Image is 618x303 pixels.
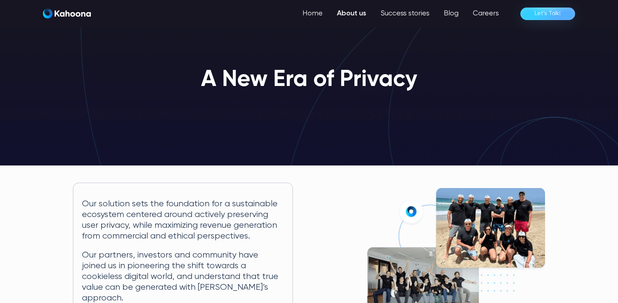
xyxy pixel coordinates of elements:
a: About us [330,6,373,21]
p: Our solution sets the foundation for a sustainable ecosystem centered around actively preserving ... [82,199,284,241]
a: Careers [466,6,506,21]
a: Blog [437,6,466,21]
h1: A New Era of Privacy [201,67,417,92]
img: Kahoona logo white [43,9,91,19]
a: Let’s Talk! [520,8,575,20]
a: Home [295,6,330,21]
div: Let’s Talk! [535,8,561,19]
a: Success stories [373,6,437,21]
a: home [43,9,91,19]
